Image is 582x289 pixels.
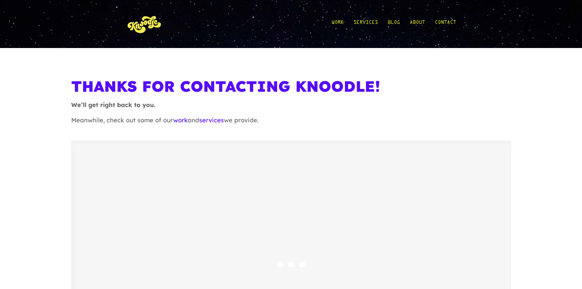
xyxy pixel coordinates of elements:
a: Work [331,10,344,38]
a: Services [353,10,378,38]
h1: Thanks For Contacting Knoodle! [71,77,511,100]
img: KnoLogo(yellow) [126,10,163,38]
a: work [173,116,188,124]
p: Meanwhile, check out some of our and we provide. [71,116,511,131]
a: Contact [435,10,456,38]
a: services [199,116,224,124]
a: About [410,10,425,38]
strong: We’ll get right back to you. [71,101,156,109]
a: Blog [388,10,400,38]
